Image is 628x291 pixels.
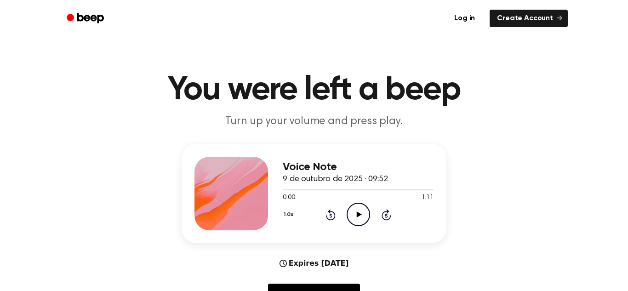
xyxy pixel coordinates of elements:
[283,161,434,173] h3: Voice Note
[280,258,349,269] div: Expires [DATE]
[79,74,549,107] h1: You were left a beep
[60,10,112,28] a: Beep
[283,207,297,223] button: 1.0x
[137,114,491,129] p: Turn up your volume and press play.
[445,8,484,29] a: Log in
[283,193,295,203] span: 0:00
[422,193,434,203] span: 1:11
[283,175,388,183] span: 9 de outubro de 2025 · 09:52
[490,10,568,27] a: Create Account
